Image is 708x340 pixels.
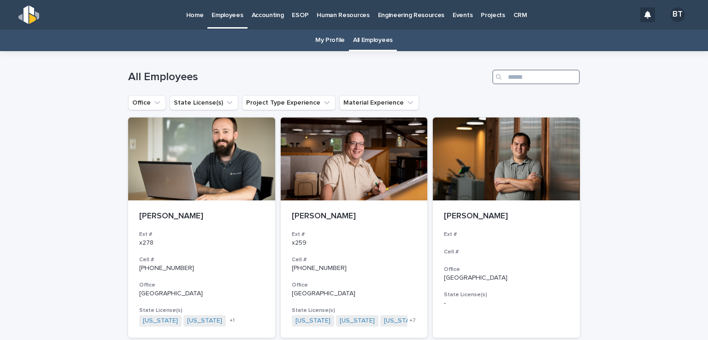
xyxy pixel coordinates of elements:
a: [PHONE_NUMBER] [292,265,347,271]
p: [PERSON_NAME] [292,211,417,222]
h3: Cell # [292,256,417,264]
p: [PERSON_NAME] [444,211,569,222]
a: [PERSON_NAME]Ext #x259Cell #[PHONE_NUMBER]Office[GEOGRAPHIC_DATA]State License(s)[US_STATE] [US_S... [281,117,428,338]
a: [US_STATE] [384,317,419,325]
p: [GEOGRAPHIC_DATA] [444,274,569,282]
h3: State License(s) [139,307,264,314]
h3: Office [444,266,569,273]
button: Office [128,95,166,110]
h3: Ext # [292,231,417,238]
img: s5b5MGTdWwFoU4EDV7nw [18,6,39,24]
a: x259 [292,240,307,246]
p: [PERSON_NAME] [139,211,264,222]
div: BT [670,7,685,22]
a: [US_STATE] [340,317,375,325]
a: [PERSON_NAME]Ext #Cell #Office[GEOGRAPHIC_DATA]State License(s)- [433,117,580,338]
a: [US_STATE] [187,317,222,325]
h3: State License(s) [292,307,417,314]
button: Material Experience [339,95,419,110]
a: x278 [139,240,153,246]
a: [US_STATE] [295,317,330,325]
h3: Office [292,281,417,289]
span: + 1 [230,318,235,323]
h3: State License(s) [444,291,569,299]
input: Search [492,70,580,84]
button: State License(s) [170,95,238,110]
p: [GEOGRAPHIC_DATA] [292,290,417,298]
span: + 7 [409,318,415,323]
a: All Employees [353,29,393,51]
a: [US_STATE] [143,317,178,325]
h3: Ext # [139,231,264,238]
h1: All Employees [128,70,489,84]
a: [PERSON_NAME]Ext #x278Cell #[PHONE_NUMBER]Office[GEOGRAPHIC_DATA]State License(s)[US_STATE] [US_S... [128,117,275,338]
a: My Profile [315,29,345,51]
h3: Office [139,281,264,289]
p: [GEOGRAPHIC_DATA] [139,290,264,298]
h3: Cell # [444,248,569,256]
h3: Ext # [444,231,569,238]
h3: Cell # [139,256,264,264]
p: - [444,299,569,307]
button: Project Type Experience [242,95,336,110]
a: [PHONE_NUMBER] [139,265,194,271]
